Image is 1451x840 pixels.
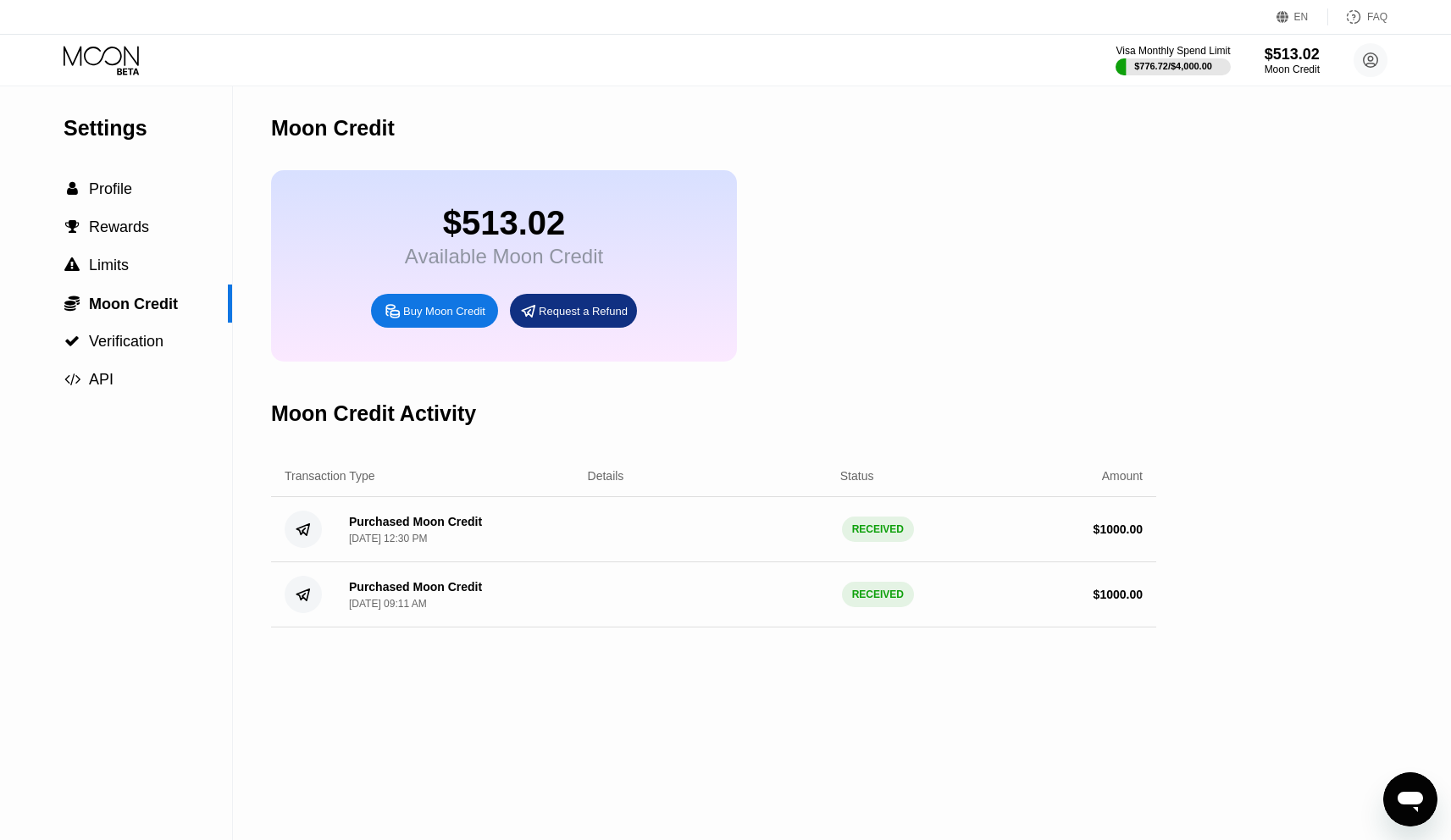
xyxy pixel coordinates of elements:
span:  [64,334,80,349]
div: Purchased Moon Credit [349,580,482,594]
div: Visa Monthly Spend Limit [1116,45,1230,57]
div:  [64,181,80,196]
div: Request a Refund [539,304,628,318]
span: Limits [89,257,129,274]
span: Profile [89,180,132,197]
div: EN [1277,8,1328,25]
div: $776.72 / $4,000.00 [1134,61,1212,71]
div: RECEIVED [842,582,914,607]
div: Amount [1102,469,1143,483]
div: $513.02Moon Credit [1265,46,1320,75]
span: API [89,371,114,388]
div: Request a Refund [510,294,637,328]
div: EN [1294,11,1309,23]
div: Buy Moon Credit [403,304,485,318]
div: Details [588,469,624,483]
span:  [67,181,78,196]
iframe: Button to launch messaging window [1383,772,1437,826]
div: Buy Moon Credit [371,294,498,328]
span:  [64,372,80,387]
div: FAQ [1367,11,1387,23]
div: [DATE] 12:30 PM [349,533,427,544]
div: Settings [64,116,232,141]
div: Available Moon Credit [405,245,603,268]
div: Purchased Moon Credit [349,515,482,528]
div: $ 1000.00 [1094,522,1143,536]
div: $ 1000.00 [1094,588,1143,601]
div: $513.02 [1265,46,1320,64]
span:  [64,257,80,273]
div: Transaction Type [285,469,375,483]
span: Moon Credit [89,296,178,312]
div: Visa Monthly Spend Limit$776.72/$4,000.00 [1116,45,1230,75]
div: Status [840,469,874,483]
div: FAQ [1328,8,1387,25]
div: Moon Credit Activity [271,401,476,426]
span: Rewards [89,218,149,235]
div: Moon Credit [1265,64,1320,75]
div: Moon Credit [271,116,395,141]
span:  [64,295,80,312]
div: [DATE] 09:11 AM [349,598,427,610]
div:  [64,219,80,235]
div: $513.02 [405,204,603,242]
span:  [65,219,80,235]
div: RECEIVED [842,517,914,542]
span: Verification [89,333,163,350]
